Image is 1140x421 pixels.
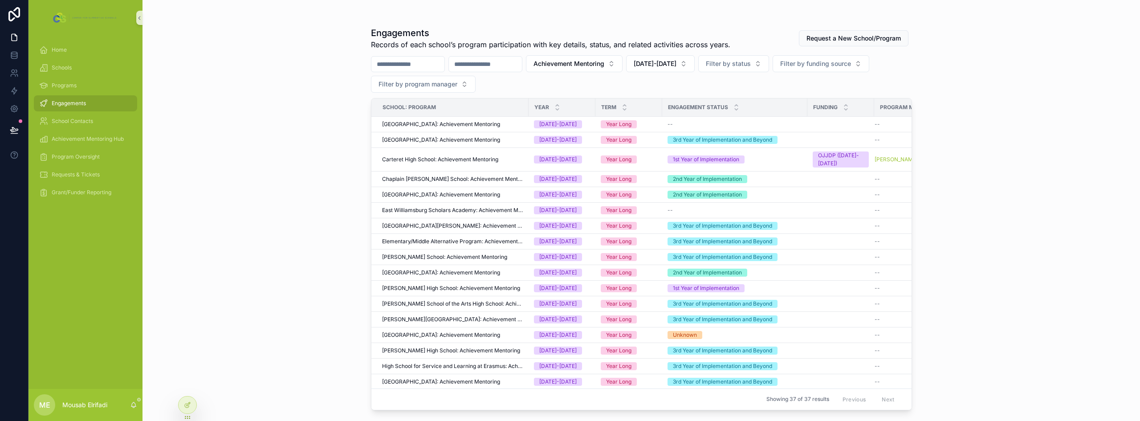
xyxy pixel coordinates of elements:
a: 3rd Year of Implementation and Beyond [668,253,802,261]
div: 3rd Year of Implementation and Beyond [673,315,772,323]
div: scrollable content [28,36,142,212]
div: [DATE]-[DATE] [539,362,577,370]
div: [DATE]-[DATE] [539,136,577,144]
span: Home [52,46,67,53]
a: Schools [34,60,137,76]
a: -- [875,136,930,143]
a: [GEOGRAPHIC_DATA]: Achievement Mentoring [382,331,523,339]
button: Request a New School/Program [799,30,908,46]
span: [DATE]-[DATE] [634,59,676,68]
a: Carteret High School: Achievement Mentoring [382,156,523,163]
a: [DATE]-[DATE] [534,269,590,277]
a: -- [875,191,930,198]
a: 3rd Year of Implementation and Beyond [668,222,802,230]
div: Year Long [606,237,631,245]
a: [DATE]-[DATE] [534,347,590,355]
span: -- [875,269,880,276]
div: [DATE]-[DATE] [539,269,577,277]
a: [DATE]-[DATE] [534,175,590,183]
div: [DATE]-[DATE] [539,175,577,183]
a: Year Long [601,331,657,339]
span: East Williamsburg Scholars Academy: Achievement Mentoring [382,207,523,214]
a: 3rd Year of Implementation and Beyond [668,378,802,386]
span: Chaplain [PERSON_NAME] School: Achievement Mentoring [382,176,523,183]
a: [PERSON_NAME] High School: Achievement Mentoring [382,347,523,354]
button: Select Button [773,55,869,72]
a: [DATE]-[DATE] [534,155,590,163]
a: Year Long [601,362,657,370]
a: -- [875,269,930,276]
a: [PERSON_NAME] School of the Arts High School: Achievement Mentoring [382,300,523,307]
span: Term [601,104,616,111]
a: -- [875,300,930,307]
span: Filter by funding source [780,59,851,68]
a: 3rd Year of Implementation and Beyond [668,362,802,370]
a: [PERSON_NAME] High School: Achievement Mentoring [382,285,523,292]
a: Elementary/Middle Alternative Program: Achievement Mentoring [382,238,523,245]
span: Requests & Tickets [52,171,100,178]
a: [DATE]-[DATE] [534,222,590,230]
span: -- [875,238,880,245]
a: -- [875,363,930,370]
div: Year Long [606,300,631,308]
div: Year Long [606,253,631,261]
span: Carteret High School: Achievement Mentoring [382,156,498,163]
a: [GEOGRAPHIC_DATA]: Achievement Mentoring [382,269,523,276]
span: Filter by status [706,59,751,68]
p: Mousab Elrifadi [62,401,107,409]
a: -- [875,238,930,245]
a: [GEOGRAPHIC_DATA]: Achievement Mentoring [382,378,523,385]
span: -- [875,253,880,261]
div: [DATE]-[DATE] [539,120,577,128]
a: [DATE]-[DATE] [534,331,590,339]
div: 3rd Year of Implementation and Beyond [673,237,772,245]
a: [DATE]-[DATE] [534,136,590,144]
span: Programs [52,82,77,89]
span: [PERSON_NAME] High School: Achievement Mentoring [382,347,520,354]
a: 2nd Year of Implementation [668,175,802,183]
a: 2nd Year of Implementation [668,269,802,277]
div: 1st Year of Implementation [673,155,739,163]
div: Year Long [606,331,631,339]
a: Grant/Funder Reporting [34,184,137,200]
a: [GEOGRAPHIC_DATA][PERSON_NAME]: Achievement Mentoring [382,222,523,229]
div: 2nd Year of Implementation [673,269,742,277]
a: Programs [34,78,137,94]
div: 2nd Year of Implementation [673,191,742,199]
a: Year Long [601,378,657,386]
a: [DATE]-[DATE] [534,362,590,370]
span: Records of each school’s program participation with key details, status, and related activities a... [371,39,730,50]
div: 3rd Year of Implementation and Beyond [673,253,772,261]
a: Year Long [601,315,657,323]
div: 3rd Year of Implementation and Beyond [673,378,772,386]
a: 2nd Year of Implementation [668,191,802,199]
span: -- [875,207,880,214]
div: 3rd Year of Implementation and Beyond [673,136,772,144]
div: [DATE]-[DATE] [539,206,577,214]
span: [PERSON_NAME] School: Achievement Mentoring [382,253,507,261]
div: Year Long [606,315,631,323]
a: Year Long [601,269,657,277]
span: Engagements [52,100,86,107]
a: Year Long [601,155,657,163]
div: OJJDP ([DATE]-[DATE]) [818,151,863,168]
a: Achievement Mentoring Hub [34,131,137,147]
a: Engagements [34,95,137,111]
span: High School for Service and Learning at Erasmus: Achievement Mentoring [382,363,523,370]
div: 3rd Year of Implementation and Beyond [673,362,772,370]
a: [PERSON_NAME][GEOGRAPHIC_DATA]: Achievement Mentoring [382,316,523,323]
button: Select Button [526,55,623,72]
span: -- [875,363,880,370]
span: Engagement Status [668,104,728,111]
div: Unknown [673,331,697,339]
a: [GEOGRAPHIC_DATA]: Achievement Mentoring [382,191,523,198]
a: Year Long [601,237,657,245]
span: -- [875,331,880,339]
h1: Engagements [371,27,730,39]
a: [DATE]-[DATE] [534,300,590,308]
a: -- [875,207,930,214]
a: Year Long [601,253,657,261]
a: [DATE]-[DATE] [534,253,590,261]
a: 3rd Year of Implementation and Beyond [668,237,802,245]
